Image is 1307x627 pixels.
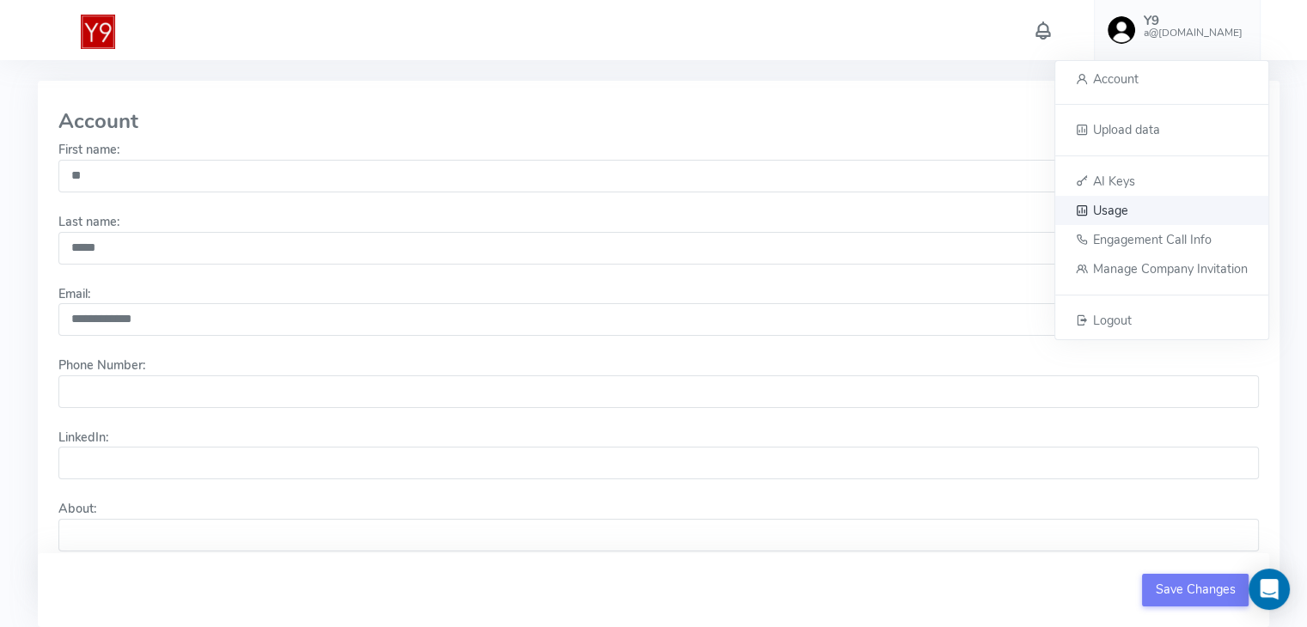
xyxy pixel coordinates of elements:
[1144,14,1243,28] h5: Y9
[1142,574,1249,606] button: Save Changes
[1093,311,1132,328] span: Logout
[58,500,96,519] label: About:
[1144,27,1243,39] h6: a@[DOMAIN_NAME]
[58,110,1259,132] h3: Account
[1055,64,1268,94] a: Account
[1249,569,1290,610] div: Open Intercom Messenger
[58,429,108,447] label: LinkedIn:
[1055,115,1268,144] a: Upload data
[1055,306,1268,336] a: Logout
[1055,196,1268,225] a: Usage
[58,356,145,375] label: Phone Number:
[1093,202,1128,219] span: Usage
[58,285,90,304] label: Email:
[1055,225,1268,254] a: Engagement Call Info
[1055,254,1268,283] a: Manage Company Invitation
[1093,121,1160,138] span: Upload data
[58,141,119,160] label: First name:
[1093,260,1248,277] span: Manage Company Invitation
[1093,70,1139,88] span: Account
[1093,231,1212,248] span: Engagement Call Info
[58,213,119,232] label: Last name:
[1108,16,1135,44] img: user-image
[1055,167,1268,196] a: AI Keys
[1093,172,1135,189] span: AI Keys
